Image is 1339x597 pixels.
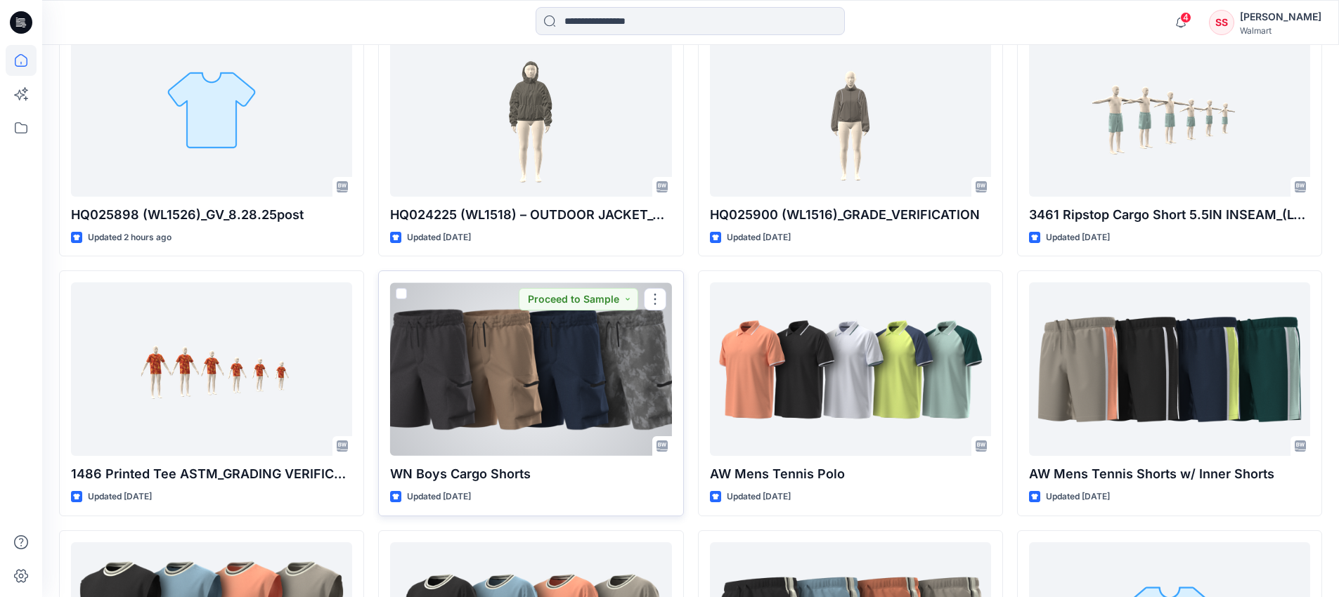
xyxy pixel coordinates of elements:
a: HQ024225 (WL1518) – OUTDOOR JACKET_GRADE VERIFICATION [390,23,671,197]
p: Updated [DATE] [727,230,791,245]
p: Updated [DATE] [1046,490,1110,504]
a: 3461 Ripstop Cargo Short 5.5IN INSEAM_(LY) ASTM_GRADING VERIFICATION [1029,23,1310,197]
p: Updated [DATE] [407,230,471,245]
a: 1486 Printed Tee ASTM_GRADING VERIFICATION [71,282,352,456]
a: HQ025900 (WL1516)_GRADE_VERIFICATION [710,23,991,197]
p: HQ025898 (WL1526)_GV_8.28.25post [71,205,352,225]
p: 3461 Ripstop Cargo Short 5.5IN INSEAM_(LY) ASTM_GRADING VERIFICATION [1029,205,1310,225]
p: 1486 Printed Tee ASTM_GRADING VERIFICATION [71,464,352,484]
a: WN Boys Cargo Shorts [390,282,671,456]
a: AW Mens Tennis Polo [710,282,991,456]
p: HQ024225 (WL1518) – OUTDOOR JACKET_GRADE VERIFICATION [390,205,671,225]
p: Updated [DATE] [407,490,471,504]
p: Updated [DATE] [1046,230,1110,245]
a: HQ025898 (WL1526)_GV_8.28.25post [71,23,352,197]
p: HQ025900 (WL1516)_GRADE_VERIFICATION [710,205,991,225]
div: SS [1209,10,1234,35]
p: AW Mens Tennis Shorts w/ Inner Shorts [1029,464,1310,484]
p: Updated [DATE] [727,490,791,504]
p: Updated 2 hours ago [88,230,172,245]
span: 4 [1180,12,1191,23]
a: AW Mens Tennis Shorts w/ Inner Shorts [1029,282,1310,456]
div: Walmart [1240,25,1321,36]
p: AW Mens Tennis Polo [710,464,991,484]
p: Updated [DATE] [88,490,152,504]
div: [PERSON_NAME] [1240,8,1321,25]
p: WN Boys Cargo Shorts [390,464,671,484]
